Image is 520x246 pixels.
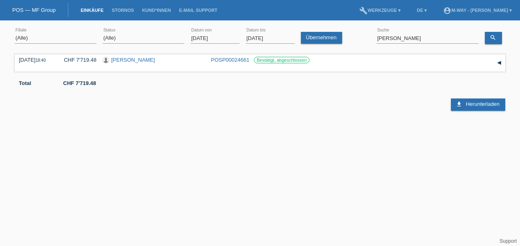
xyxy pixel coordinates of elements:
[254,57,309,63] label: Bestätigt, abgeschlossen
[451,98,505,111] a: download Herunterladen
[19,80,31,86] b: Total
[485,32,502,44] a: search
[439,8,516,13] a: account_circlem-way - [PERSON_NAME] ▾
[301,32,342,44] a: Übernehmen
[413,8,431,13] a: DE ▾
[493,57,505,69] div: auf-/zuklappen
[355,8,405,13] a: buildWerkzeuge ▾
[63,80,96,86] b: CHF 7'719.48
[211,57,249,63] a: POSP00024661
[58,57,96,63] div: CHF 7'719.48
[359,7,368,15] i: build
[19,57,52,63] div: [DATE]
[456,101,462,107] i: download
[500,238,517,244] a: Support
[466,101,499,107] span: Herunterladen
[490,34,496,41] i: search
[76,8,108,13] a: Einkäufe
[175,8,222,13] a: E-Mail Support
[111,57,155,63] a: [PERSON_NAME]
[443,7,451,15] i: account_circle
[12,7,56,13] a: POS — MF Group
[108,8,138,13] a: Stornos
[138,8,175,13] a: Kund*innen
[36,58,46,63] span: 18:40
